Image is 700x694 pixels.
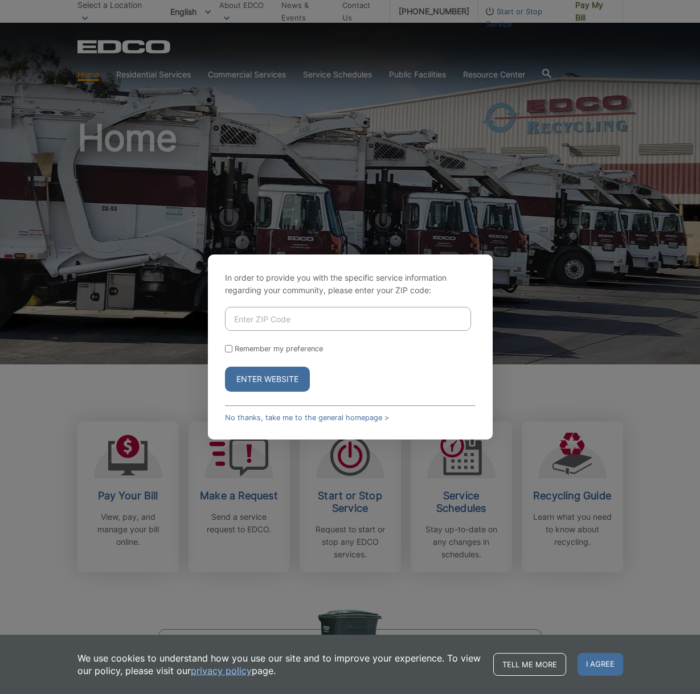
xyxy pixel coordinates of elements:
a: privacy policy [191,664,252,677]
a: Tell me more [493,653,566,676]
p: In order to provide you with the specific service information regarding your community, please en... [225,272,476,297]
a: No thanks, take me to the general homepage > [225,413,389,422]
label: Remember my preference [235,344,323,353]
button: Enter Website [225,367,310,392]
input: Enter ZIP Code [225,307,471,331]
span: I agree [578,653,623,676]
p: We use cookies to understand how you use our site and to improve your experience. To view our pol... [77,652,482,677]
